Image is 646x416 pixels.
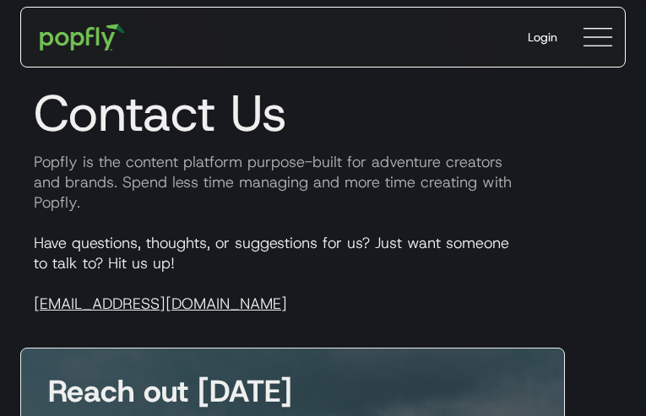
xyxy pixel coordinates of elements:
[48,370,292,411] strong: Reach out [DATE]
[20,233,626,314] p: Have questions, thoughts, or suggestions for us? Just want someone to talk to? Hit us up!
[20,152,626,213] p: Popfly is the content platform purpose-built for adventure creators and brands. Spend less time m...
[528,29,557,46] div: Login
[34,294,287,314] a: [EMAIL_ADDRESS][DOMAIN_NAME]
[20,83,626,143] h1: Contact Us
[28,12,137,62] a: home
[514,15,571,59] a: Login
